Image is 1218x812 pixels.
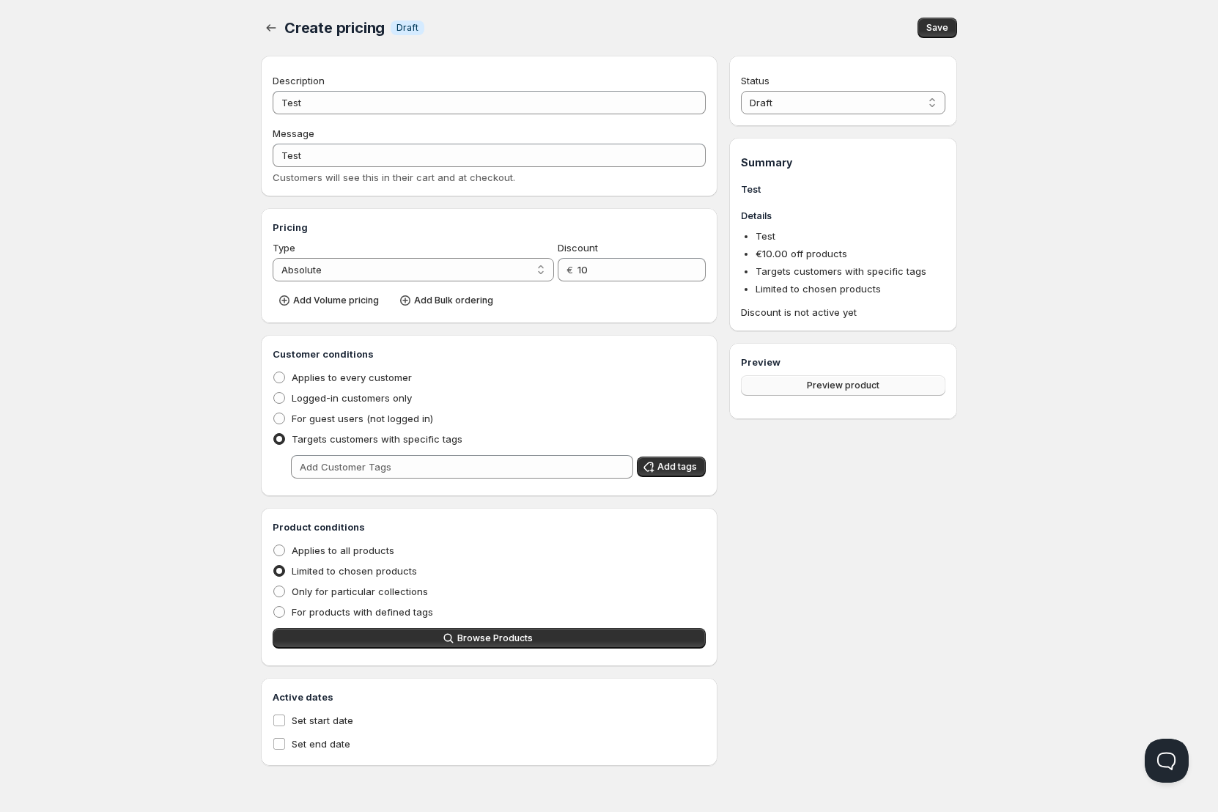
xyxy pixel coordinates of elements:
[292,738,350,750] span: Set end date
[273,690,706,704] h3: Active dates
[558,242,598,254] span: Discount
[292,392,412,404] span: Logged-in customers only
[926,22,948,34] span: Save
[273,290,388,311] button: Add Volume pricing
[741,155,945,170] h1: Summary
[273,520,706,534] h3: Product conditions
[756,248,847,259] span: € 10.00 off products
[273,347,706,361] h3: Customer conditions
[292,545,394,556] span: Applies to all products
[273,242,295,254] span: Type
[292,715,353,726] span: Set start date
[292,565,417,577] span: Limited to chosen products
[414,295,493,306] span: Add Bulk ordering
[292,372,412,383] span: Applies to every customer
[293,295,379,306] span: Add Volume pricing
[291,455,633,479] input: Add Customer Tags
[394,290,502,311] button: Add Bulk ordering
[457,632,533,644] span: Browse Products
[273,75,325,86] span: Description
[292,606,433,618] span: For products with defined tags
[273,628,706,649] button: Browse Products
[273,128,314,139] span: Message
[807,380,879,391] span: Preview product
[292,433,462,445] span: Targets customers with specific tags
[637,457,706,477] button: Add tags
[756,283,881,295] span: Limited to chosen products
[273,91,706,114] input: Private internal description
[741,182,945,196] h3: Test
[292,413,433,424] span: For guest users (not logged in)
[741,305,945,320] span: Discount is not active yet
[292,586,428,597] span: Only for particular collections
[918,18,957,38] button: Save
[756,265,926,277] span: Targets customers with specific tags
[741,75,769,86] span: Status
[273,171,515,183] span: Customers will see this in their cart and at checkout.
[741,375,945,396] button: Preview product
[566,264,573,276] span: €
[657,461,697,473] span: Add tags
[756,230,775,242] span: Test
[396,22,418,34] span: Draft
[273,220,706,235] h3: Pricing
[1145,739,1189,783] iframe: Help Scout Beacon - Open
[741,208,945,223] h3: Details
[741,355,945,369] h3: Preview
[284,19,385,37] span: Create pricing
